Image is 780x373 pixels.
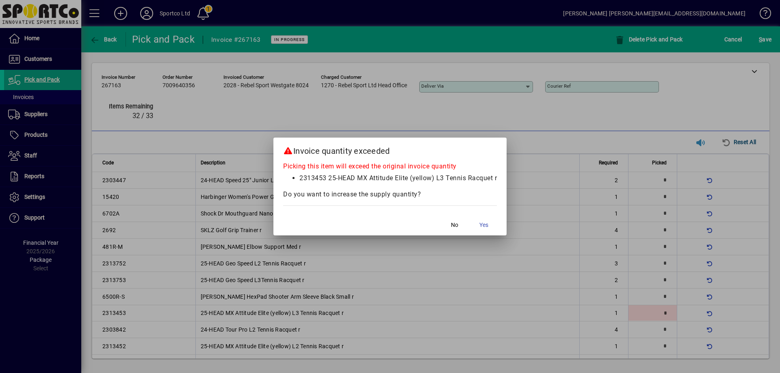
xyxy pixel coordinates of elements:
span: No [451,221,458,229]
div: Picking this item will exceed the original invoice quantity [283,162,497,173]
span: Yes [479,221,488,229]
button: No [442,218,468,232]
div: Do you want to increase the supply quantity? [283,190,497,199]
h2: Invoice quantity exceeded [273,138,507,161]
li: 2313453 25-HEAD MX Attitude Elite (yellow) L3 Tennis Racquet r [299,173,497,183]
button: Yes [471,218,497,232]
